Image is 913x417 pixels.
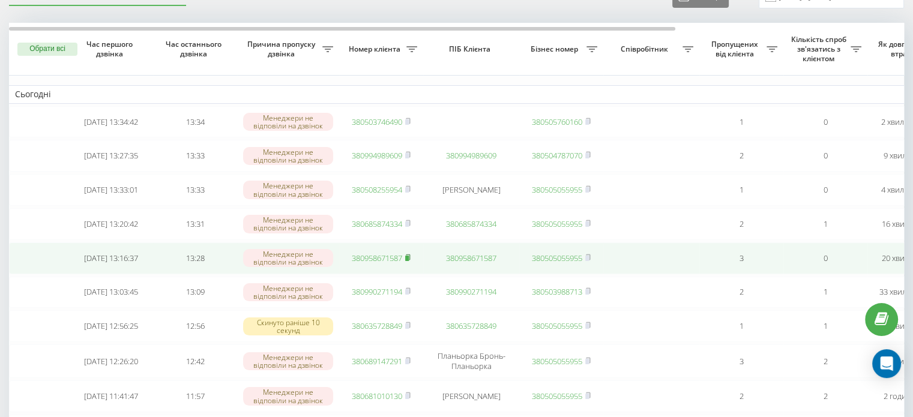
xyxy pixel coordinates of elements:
td: 13:34 [153,106,237,138]
span: Час першого дзвінка [79,40,143,58]
a: 380685874334 [352,218,402,229]
td: 13:31 [153,208,237,240]
a: 380635728849 [352,320,402,331]
td: [DATE] 13:34:42 [69,106,153,138]
a: 380505055955 [532,320,582,331]
a: 380505055955 [532,391,582,401]
td: 13:33 [153,174,237,206]
a: 380505055955 [532,184,582,195]
div: Open Intercom Messenger [872,349,901,378]
td: 0 [783,140,867,172]
td: [PERSON_NAME] [423,380,519,412]
a: 380508255954 [352,184,402,195]
div: Менеджери не відповіли на дзвінок [243,215,333,233]
td: 1 [783,277,867,308]
td: 2 [783,380,867,412]
td: [DATE] 13:33:01 [69,174,153,206]
div: Менеджери не відповіли на дзвінок [243,283,333,301]
div: Менеджери не відповіли на дзвінок [243,387,333,405]
a: 380681010130 [352,391,402,401]
td: [DATE] 11:41:47 [69,380,153,412]
span: Пропущених від клієнта [705,40,767,58]
td: 2 [699,208,783,240]
span: Співробітник [609,44,682,54]
span: Кількість спроб зв'язатись з клієнтом [789,35,851,63]
a: 380504787070 [532,150,582,161]
td: [PERSON_NAME] [423,174,519,206]
td: [DATE] 12:26:20 [69,344,153,378]
td: 13:09 [153,277,237,308]
td: 1 [783,208,867,240]
span: ПІБ Клієнта [433,44,509,54]
td: 2 [699,277,783,308]
td: 1 [783,310,867,342]
a: 380505055955 [532,218,582,229]
td: 2 [699,380,783,412]
a: 380503746490 [352,116,402,127]
span: Причина пропуску дзвінка [243,40,322,58]
td: 3 [699,344,783,378]
div: Менеджери не відповіли на дзвінок [243,352,333,370]
td: 3 [699,242,783,274]
a: 380505760160 [532,116,582,127]
td: 0 [783,242,867,274]
span: Час останнього дзвінка [163,40,227,58]
a: 380505055955 [532,356,582,367]
div: Менеджери не відповіли на дзвінок [243,147,333,165]
td: [DATE] 13:20:42 [69,208,153,240]
div: Менеджери не відповіли на дзвінок [243,249,333,267]
td: [DATE] 13:16:37 [69,242,153,274]
a: 380505055955 [532,253,582,263]
a: 380994989609 [352,150,402,161]
td: [DATE] 13:27:35 [69,140,153,172]
td: 1 [699,174,783,206]
td: 2 [783,344,867,378]
td: 13:28 [153,242,237,274]
span: Номер клієнта [345,44,406,54]
td: 12:42 [153,344,237,378]
a: 380635728849 [446,320,496,331]
td: [DATE] 13:03:45 [69,277,153,308]
td: Планьорка Бронь-Планьорка [423,344,519,378]
td: 0 [783,174,867,206]
td: 2 [699,140,783,172]
a: 380990271194 [352,286,402,297]
div: Менеджери не відповіли на дзвінок [243,181,333,199]
a: 380994989609 [446,150,496,161]
a: 380689147291 [352,356,402,367]
a: 380503988713 [532,286,582,297]
a: 380990271194 [446,286,496,297]
td: 13:33 [153,140,237,172]
a: 380685874334 [446,218,496,229]
td: 0 [783,106,867,138]
a: 380958671587 [352,253,402,263]
span: Бізнес номер [525,44,586,54]
button: Обрати всі [17,43,77,56]
a: 380958671587 [446,253,496,263]
td: 12:56 [153,310,237,342]
td: 11:57 [153,380,237,412]
td: [DATE] 12:56:25 [69,310,153,342]
td: 1 [699,310,783,342]
td: 1 [699,106,783,138]
div: Скинуто раніше 10 секунд [243,317,333,335]
div: Менеджери не відповіли на дзвінок [243,113,333,131]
